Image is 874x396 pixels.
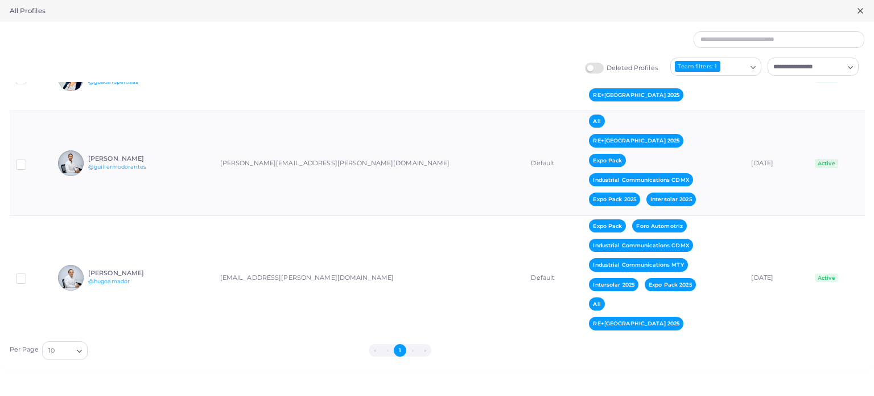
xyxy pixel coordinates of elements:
[675,61,721,72] div: Team filters: 1
[525,111,583,216] td: Default
[646,193,696,206] span: Intersolar 2025
[214,111,525,216] td: [PERSON_NAME][EMAIL_ADDRESS][PERSON_NAME][DOMAIN_NAME]
[394,344,406,357] button: Go to page 1
[214,216,525,340] td: [EMAIL_ADDRESS][PERSON_NAME][DOMAIN_NAME]
[645,278,696,291] span: Expo Pack 2025
[525,216,583,340] td: Default
[589,219,626,232] span: Expo Pack
[589,317,683,330] span: RE+[GEOGRAPHIC_DATA] 2025
[722,60,745,73] input: Search for option
[768,58,859,76] div: Search for option
[589,88,683,101] span: RE+[GEOGRAPHIC_DATA] 2025
[745,111,808,216] td: [DATE]
[769,60,843,73] input: Search for option
[589,154,626,167] span: Expo Pack
[589,297,604,311] span: All
[589,115,604,128] span: All
[589,134,683,147] span: RE+[GEOGRAPHIC_DATA] 2025
[815,159,839,168] span: Active
[670,58,761,76] div: Search for option
[88,155,172,162] h6: [PERSON_NAME]
[632,219,687,232] span: Foro Automotriz
[88,270,172,277] h6: [PERSON_NAME]
[589,193,640,206] span: Expo Pack 2025
[589,173,692,186] span: Industrial Communications CDMX
[589,258,687,271] span: Industrial Communications MTY
[745,216,808,340] td: [DATE]
[589,239,692,252] span: Industrial Communications CDMX
[90,344,710,357] ul: Pagination
[585,63,658,74] label: Deleted Profiles
[589,278,638,291] span: Intersolar 2025
[815,273,839,283] span: Active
